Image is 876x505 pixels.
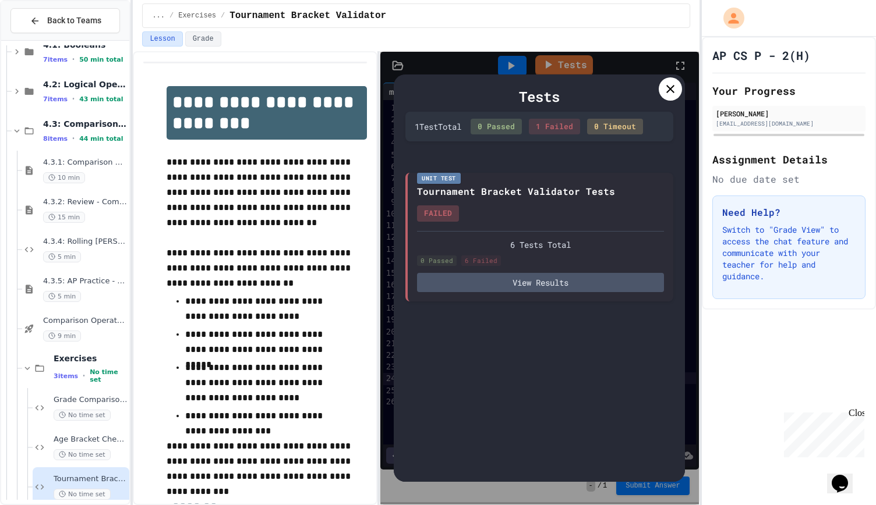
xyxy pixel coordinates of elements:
span: 4.3.2: Review - Comparison Operators [43,197,127,207]
span: ... [152,11,165,20]
button: View Results [417,273,664,292]
div: 6 Tests Total [417,239,664,251]
span: 15 min [43,212,85,223]
span: • [72,94,75,104]
div: Tests [405,86,673,107]
div: 1 Test Total [415,120,461,133]
span: 7 items [43,95,68,103]
span: • [72,55,75,64]
span: Grade Comparison Debugger [54,395,127,405]
div: 0 Timeout [587,119,643,135]
div: 0 Passed [417,255,457,266]
span: • [72,134,75,143]
span: Exercises [54,353,127,364]
span: 44 min total [79,135,123,143]
span: 50 min total [79,56,123,63]
div: My Account [711,5,747,31]
span: Tournament Bracket Validator [54,474,127,484]
span: 3 items [54,372,78,380]
div: Tournament Bracket Validator Tests [417,184,615,198]
p: Switch to "Grade View" to access the chat feature and communicate with your teacher for help and ... [722,224,856,282]
span: 9 min [43,330,81,342]
span: 8 items [43,135,68,143]
span: 4.3.4: Rolling [PERSON_NAME] [43,237,127,247]
div: No due date set [712,172,866,186]
div: 1 Failed [529,119,580,135]
span: 10 min [43,172,85,183]
span: Exercises [178,11,216,20]
span: Back to Teams [47,15,101,27]
div: [EMAIL_ADDRESS][DOMAIN_NAME] [716,119,862,128]
iframe: chat widget [827,458,864,493]
div: 0 Passed [471,119,522,135]
span: / [221,11,225,20]
iframe: chat widget [779,408,864,457]
span: No time set [54,449,111,460]
span: 4.2: Logical Operators [43,79,127,90]
h2: Your Progress [712,83,866,99]
span: 5 min [43,251,81,262]
span: No time set [90,368,127,383]
div: 6 Failed [461,255,501,266]
span: 4.3.1: Comparison Operators [43,158,127,168]
span: Comparison Operators - Quiz [43,316,127,326]
span: No time set [54,489,111,500]
span: / [169,11,174,20]
span: Tournament Bracket Validator [229,9,386,23]
span: No time set [54,410,111,421]
h3: Need Help? [722,205,856,219]
span: Age Bracket Checker [54,435,127,444]
span: 43 min total [79,95,123,103]
span: • [83,371,85,380]
div: [PERSON_NAME] [716,108,862,119]
div: Unit Test [417,173,461,184]
div: Chat with us now!Close [5,5,80,74]
span: 7 items [43,56,68,63]
h2: Assignment Details [712,151,866,168]
div: FAILED [417,205,459,222]
span: 4.3: Comparison Operators [43,119,127,129]
span: 4.3.5: AP Practice - Comparison Operators [43,276,127,286]
h1: AP CS P - 2(H) [712,47,810,63]
button: Back to Teams [10,8,120,33]
button: Grade [185,31,221,47]
button: Lesson [142,31,182,47]
span: 5 min [43,291,81,302]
